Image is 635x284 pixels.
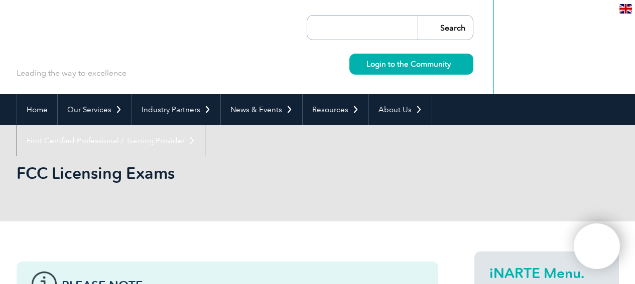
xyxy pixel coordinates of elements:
h2: FCC Licensing Exams [17,165,438,181]
img: en [619,4,632,14]
a: About Us [369,94,432,125]
a: Our Services [58,94,132,125]
a: Home [17,94,57,125]
a: News & Events [221,94,302,125]
a: Login to the Community [349,54,473,75]
h2: iNARTE Menu. [489,265,604,281]
img: svg+xml;nitro-empty-id=MTEzMzoxMTY=-1;base64,PHN2ZyB2aWV3Qm94PSIwIDAgNDAwIDQwMCIgd2lkdGg9IjQwMCIg... [584,234,609,259]
img: svg+xml;nitro-empty-id=MzU4OjIyMw==-1;base64,PHN2ZyB2aWV3Qm94PSIwIDAgMTEgMTEiIHdpZHRoPSIxMSIgaGVp... [451,61,456,67]
p: Leading the way to excellence [17,68,126,79]
a: Find Certified Professional / Training Provider [17,125,205,156]
a: Resources [303,94,368,125]
input: Search [418,16,473,40]
a: Industry Partners [132,94,220,125]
